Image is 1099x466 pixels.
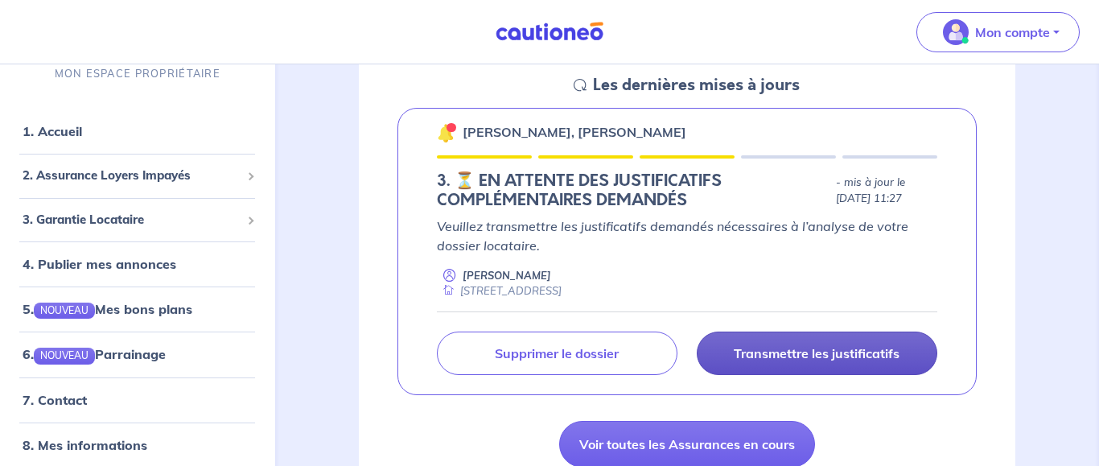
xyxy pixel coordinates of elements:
[6,115,269,147] div: 1. Accueil
[734,345,899,361] p: Transmettre les justificatifs
[6,383,269,415] div: 7. Contact
[23,391,87,407] a: 7. Contact
[23,301,192,317] a: 5.NOUVEAUMes bons plans
[23,123,82,139] a: 1. Accueil
[23,167,241,185] span: 2. Assurance Loyers Impayés
[23,346,166,362] a: 6.NOUVEAUParrainage
[697,332,937,375] a: Transmettre les justificatifs
[23,436,147,452] a: 8. Mes informations
[6,338,269,370] div: 6.NOUVEAUParrainage
[463,122,686,142] p: [PERSON_NAME], [PERSON_NAME]
[23,256,176,272] a: 4. Publier mes annonces
[23,211,241,229] span: 3. Garantie Locataire
[836,175,937,207] p: - mis à jour le [DATE] 11:27
[437,171,830,210] h5: 3. ⏳️️ EN ATTENTE DES JUSTIFICATIFS COMPLÉMENTAIRES DEMANDÉS
[437,332,677,375] a: Supprimer le dossier
[6,160,269,192] div: 2. Assurance Loyers Impayés
[593,76,800,95] h5: Les dernières mises à jours
[463,268,551,283] p: [PERSON_NAME]
[6,248,269,280] div: 4. Publier mes annonces
[6,428,269,460] div: 8. Mes informations
[437,217,938,255] p: Veuillez transmettre les justificatifs demandés nécessaires à l’analyse de votre dossier locataire.
[437,283,562,299] div: [STREET_ADDRESS]
[437,123,456,142] img: 🔔
[975,23,1050,42] p: Mon compte
[437,171,938,210] div: state: DOCUMENTS-INCOMPLETE, Context: NEW,CHOOSE-CERTIFICATE,RELATIONSHIP,LESSOR-DOCUMENTS
[6,293,269,325] div: 5.NOUVEAUMes bons plans
[916,12,1080,52] button: illu_account_valid_menu.svgMon compte
[6,204,269,236] div: 3. Garantie Locataire
[489,22,610,42] img: Cautioneo
[943,19,969,45] img: illu_account_valid_menu.svg
[55,66,220,81] p: MON ESPACE PROPRIÉTAIRE
[495,345,619,361] p: Supprimer le dossier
